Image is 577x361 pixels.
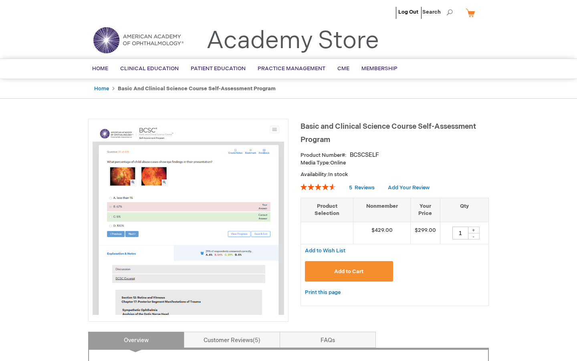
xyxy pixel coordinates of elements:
button: Add to Cart [305,261,393,282]
p: Online [301,159,489,167]
div: + [468,227,480,233]
strong: Basic and Clinical Science Course Self-Assessment Program [118,85,276,92]
a: Customer Reviews5 [184,332,280,348]
th: Your Price [410,198,440,222]
span: Search [422,4,453,20]
span: Basic and Clinical Science Course Self-Assessment Program [301,122,476,144]
a: Print this page [305,288,341,298]
a: 5 Reviews [349,185,376,191]
span: Clinical Education [120,65,179,72]
a: Add to Wish List [305,247,345,254]
p: Availability: [301,171,489,178]
span: Practice Management [258,65,325,72]
span: Patient Education [191,65,246,72]
a: Log Out [398,9,418,15]
span: 5 [349,185,352,191]
a: FAQs [280,332,376,348]
th: Nonmember [353,198,411,222]
a: Home [94,85,109,92]
span: Reviews [355,185,375,191]
th: Product Selection [301,198,353,222]
strong: Product Number [301,152,347,158]
img: Basic and Clinical Science Course Self-Assessment Program [93,123,284,315]
div: - [468,233,480,239]
span: Add to Cart [334,268,363,275]
div: BCSCSELF [350,151,379,159]
strong: Media Type: [301,160,330,166]
span: Home [92,65,108,72]
span: CME [337,65,349,72]
td: $299.00 [410,222,440,244]
a: Academy Store [206,26,379,55]
a: Add Your Review [388,185,430,191]
span: 5 [253,337,260,344]
input: Qty [452,227,468,239]
th: Qty [440,198,488,222]
a: Overview [88,332,184,348]
span: Membership [361,65,397,72]
td: $429.00 [353,222,411,244]
span: In stock [328,171,348,178]
div: 92% [301,184,336,190]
